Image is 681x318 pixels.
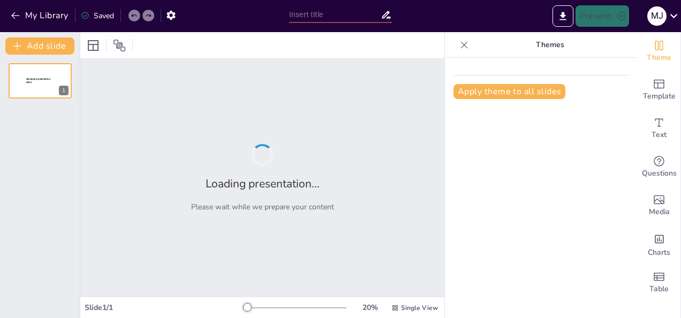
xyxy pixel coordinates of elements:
div: Add images, graphics, shapes or video [638,186,680,225]
span: Media [649,206,670,218]
span: Sendsteps presentation editor [26,78,50,84]
div: Add text boxes [638,109,680,148]
span: Charts [648,247,670,259]
button: Present [576,5,629,27]
button: My Library [8,7,73,24]
button: Apply theme to all slides [453,84,565,99]
div: 1 [59,86,69,95]
div: Layout [85,37,102,54]
div: Slide 1 / 1 [85,302,244,313]
span: Table [649,283,669,295]
button: Add slide [5,37,74,55]
h2: Loading presentation... [206,176,320,191]
button: M J [647,5,667,27]
input: Insert title [289,7,381,22]
div: Saved [81,11,114,21]
div: Get real-time input from your audience [638,148,680,186]
span: Single View [401,304,438,312]
div: 20 % [357,302,383,313]
div: Add a table [638,263,680,302]
div: Change the overall theme [638,32,680,71]
div: 1 [9,63,72,99]
p: Please wait while we prepare your content [191,202,334,212]
button: Export to PowerPoint [553,5,573,27]
div: Add ready made slides [638,71,680,109]
p: Themes [473,32,627,58]
div: M J [647,6,667,26]
span: Questions [642,168,677,179]
span: Theme [647,52,671,64]
div: Add charts and graphs [638,225,680,263]
span: Text [652,129,667,141]
span: Template [643,90,676,102]
span: Position [113,39,126,52]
